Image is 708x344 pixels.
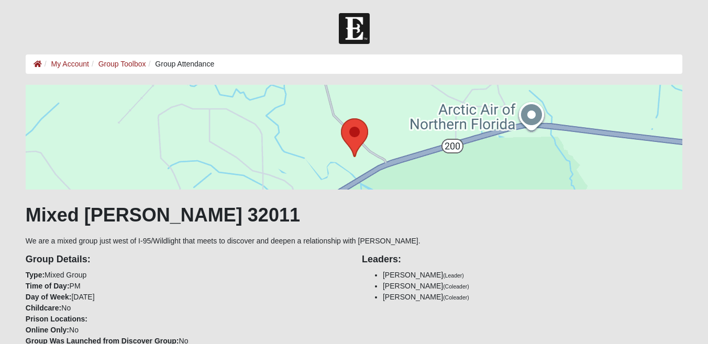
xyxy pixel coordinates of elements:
[26,204,682,226] h1: Mixed [PERSON_NAME] 32011
[26,282,70,290] strong: Time of Day:
[443,272,464,279] small: (Leader)
[26,293,72,301] strong: Day of Week:
[383,292,682,303] li: [PERSON_NAME]
[26,304,61,312] strong: Childcare:
[362,254,682,265] h4: Leaders:
[51,60,89,68] a: My Account
[98,60,146,68] a: Group Toolbox
[146,59,215,70] li: Group Attendance
[339,13,370,44] img: Church of Eleven22 Logo
[383,270,682,281] li: [PERSON_NAME]
[383,281,682,292] li: [PERSON_NAME]
[26,254,346,265] h4: Group Details:
[26,271,45,279] strong: Type:
[443,294,469,301] small: (Coleader)
[443,283,469,290] small: (Coleader)
[26,315,87,323] strong: Prison Locations:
